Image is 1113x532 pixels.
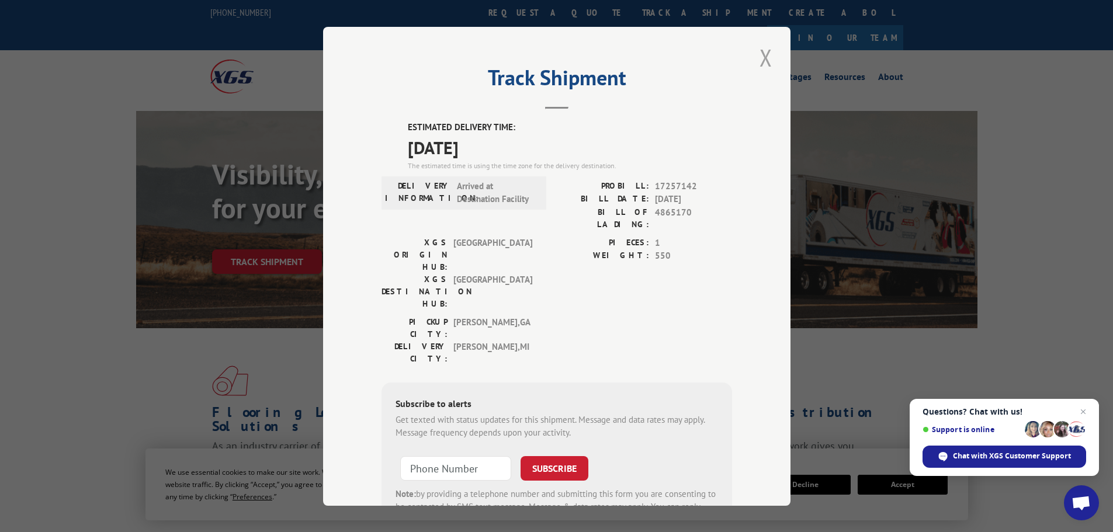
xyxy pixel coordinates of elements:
div: Subscribe to alerts [396,396,718,413]
strong: Note: [396,488,416,499]
span: Support is online [923,425,1021,434]
div: The estimated time is using the time zone for the delivery destination. [408,160,732,171]
label: DELIVERY CITY: [382,340,448,364]
span: Chat with XGS Customer Support [953,451,1071,461]
label: WEIGHT: [557,249,649,263]
span: 550 [655,249,732,263]
label: PIECES: [557,236,649,249]
span: 17257142 [655,179,732,193]
span: [PERSON_NAME] , GA [453,315,532,340]
button: Close modal [756,41,776,74]
label: PICKUP CITY: [382,315,448,340]
span: [PERSON_NAME] , MI [453,340,532,364]
label: BILL DATE: [557,193,649,206]
span: [GEOGRAPHIC_DATA] [453,273,532,310]
span: Questions? Chat with us! [923,407,1086,416]
span: [GEOGRAPHIC_DATA] [453,236,532,273]
a: Open chat [1064,485,1099,520]
div: Get texted with status updates for this shipment. Message and data rates may apply. Message frequ... [396,413,718,439]
label: ESTIMATED DELIVERY TIME: [408,121,732,134]
input: Phone Number [400,455,511,480]
span: 4865170 [655,206,732,230]
span: [DATE] [408,134,732,160]
label: XGS DESTINATION HUB: [382,273,448,310]
div: by providing a telephone number and submitting this form you are consenting to be contacted by SM... [396,487,718,527]
label: BILL OF LADING: [557,206,649,230]
span: Arrived at Destination Facility [457,179,536,206]
button: SUBSCRIBE [521,455,588,480]
span: 1 [655,236,732,249]
label: XGS ORIGIN HUB: [382,236,448,273]
span: Chat with XGS Customer Support [923,446,1086,468]
label: PROBILL: [557,179,649,193]
label: DELIVERY INFORMATION: [385,179,451,206]
span: [DATE] [655,193,732,206]
h2: Track Shipment [382,69,732,92]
